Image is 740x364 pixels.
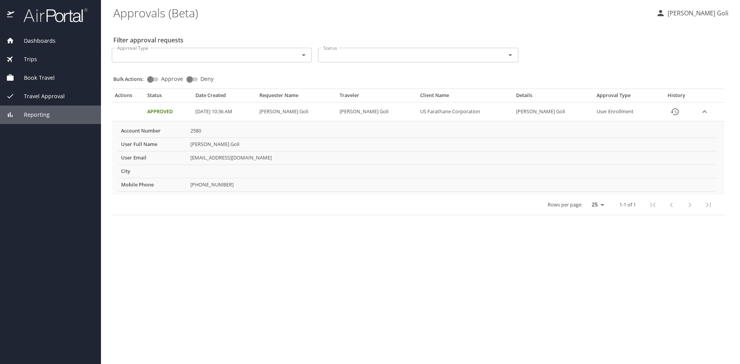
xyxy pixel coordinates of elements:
[298,50,309,60] button: Open
[513,102,594,121] td: [PERSON_NAME] Goli
[192,92,256,102] th: Date Created
[585,199,607,210] select: rows per page
[336,92,417,102] th: Traveler
[666,102,684,121] button: History
[336,102,417,121] td: [PERSON_NAME] Goli
[14,74,55,82] span: Book Travel
[113,34,183,46] h2: Filter approval requests
[144,102,192,121] td: Approved
[192,102,256,121] td: [DATE] 10:36 AM
[118,178,187,191] th: Mobile Phone
[7,8,15,23] img: icon-airportal.png
[15,8,87,23] img: airportal-logo.png
[505,50,516,60] button: Open
[113,1,650,25] h1: Approvals (Beta)
[14,37,55,45] span: Dashboards
[161,76,183,82] span: Approve
[699,106,710,117] button: expand row
[256,102,337,121] td: [PERSON_NAME] Goli
[144,92,192,102] th: Status
[594,92,658,102] th: Approval Type
[187,178,715,191] td: [PHONE_NUMBER]
[256,92,337,102] th: Requester Name
[417,92,513,102] th: Client Name
[112,92,725,215] table: Approval table
[619,202,636,207] p: 1-1 of 1
[594,102,658,121] td: User Enrollment
[658,92,696,102] th: History
[14,55,37,64] span: Trips
[118,138,187,151] th: User Full Name
[548,202,582,207] p: Rows per page:
[417,102,513,121] td: US Farathane Corporation
[513,92,594,102] th: Details
[187,124,715,138] td: 2580
[118,124,187,138] th: Account Number
[118,164,187,178] th: City
[200,76,214,82] span: Deny
[118,124,715,192] table: More info for approvals
[14,92,65,101] span: Travel Approval
[118,151,187,164] th: User Email
[187,151,715,164] td: [EMAIL_ADDRESS][DOMAIN_NAME]
[113,75,150,82] p: Bulk Actions:
[112,92,144,102] th: Actions
[14,111,50,119] span: Reporting
[187,138,715,151] td: [PERSON_NAME] Goli
[653,6,732,20] button: [PERSON_NAME] Goli
[665,8,728,18] p: [PERSON_NAME] Goli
